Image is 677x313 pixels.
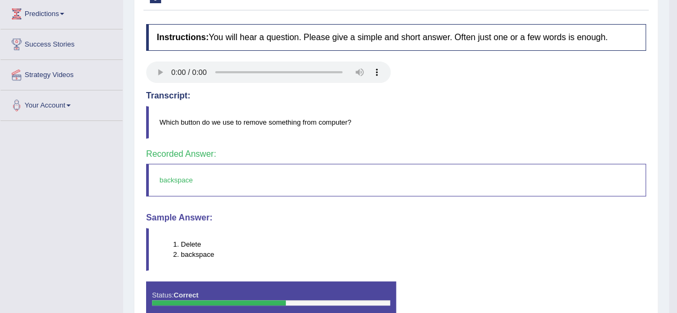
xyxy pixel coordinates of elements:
blockquote: Which button do we use to remove something from computer? [146,106,646,139]
li: Delete [181,239,645,249]
strong: Correct [173,291,198,299]
b: Instructions: [157,33,209,42]
h4: Recorded Answer: [146,149,646,159]
blockquote: backspace [146,164,646,196]
h4: Transcript: [146,91,646,101]
a: Success Stories [1,29,123,56]
a: Your Account [1,90,123,117]
a: Strategy Videos [1,60,123,87]
h4: You will hear a question. Please give a simple and short answer. Often just one or a few words is... [146,24,646,51]
li: backspace [181,249,645,259]
h4: Sample Answer: [146,213,646,223]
